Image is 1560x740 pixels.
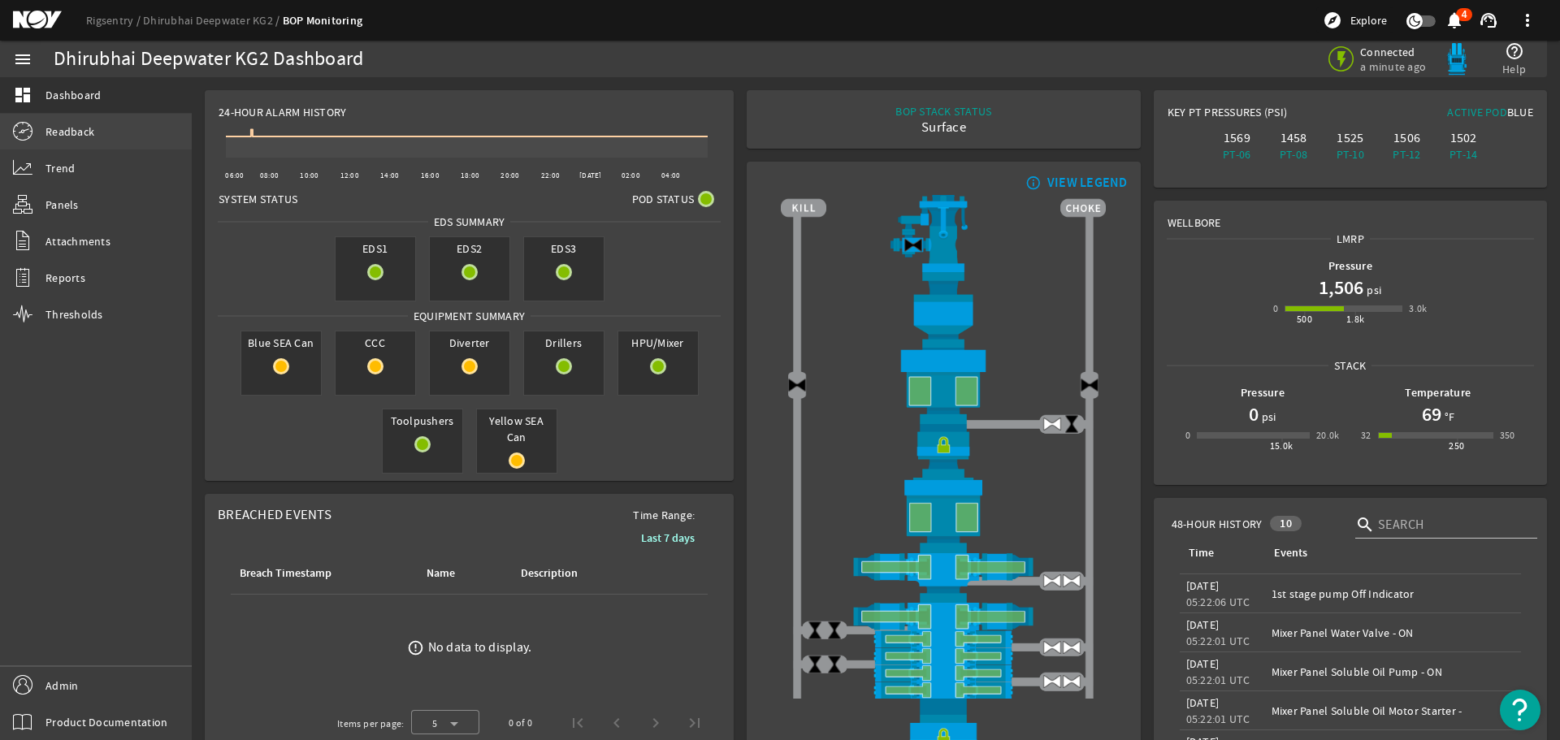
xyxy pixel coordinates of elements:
legacy-datetime-component: [DATE] [1186,617,1220,632]
legacy-datetime-component: 05:22:01 UTC [1186,634,1250,648]
text: 06:00 [225,171,244,180]
h1: 69 [1422,401,1441,427]
div: PT-10 [1325,146,1376,162]
legacy-datetime-component: [DATE] [1186,656,1220,671]
span: psi [1363,282,1381,298]
span: System Status [219,191,297,207]
div: 15.0k [1270,438,1293,454]
b: Temperature [1405,385,1471,400]
span: Trend [45,160,75,176]
div: Description [518,565,635,582]
b: Pressure [1328,258,1372,274]
legacy-datetime-component: 05:22:01 UTC [1186,712,1250,726]
span: Help [1502,61,1526,77]
text: 14:00 [380,171,399,180]
img: ValveClose.png [825,655,844,674]
div: Mixer Panel Soluble Oil Pump - ON [1272,664,1514,680]
img: Bluepod.svg [1441,43,1473,76]
img: PipeRamOpen.png [781,682,1106,699]
div: Time [1186,544,1252,562]
span: Attachments [45,233,110,249]
legacy-datetime-component: [DATE] [1186,695,1220,710]
div: Mixer Panel Water Valve - ON [1272,625,1514,641]
div: 32 [1361,427,1371,444]
text: 04:00 [661,171,680,180]
div: 1st stage pump Off Indicator [1272,586,1514,602]
img: ValveClose.png [805,655,825,674]
div: 350 [1500,427,1515,444]
img: RiserConnectorLock.png [781,424,1106,478]
legacy-datetime-component: 05:22:01 UTC [1186,673,1250,687]
text: 22:00 [541,171,560,180]
img: ValveClose.png [825,621,844,640]
span: Pod Status [632,191,695,207]
img: UpperAnnularOpen.png [781,348,1106,424]
img: ValveOpen.png [1062,672,1081,691]
input: Search [1378,515,1524,534]
span: Blue [1507,105,1533,119]
div: 3.0k [1409,301,1428,317]
span: a minute ago [1360,59,1429,74]
img: ValveOpen.png [1042,414,1062,434]
span: Thresholds [45,306,103,322]
mat-icon: support_agent [1479,11,1498,30]
div: 1458 [1268,130,1319,146]
text: 08:00 [260,171,279,180]
div: PT-12 [1382,146,1432,162]
img: ValveOpen.png [1042,672,1062,691]
mat-icon: info_outline [1022,176,1042,189]
div: 500 [1297,311,1312,327]
text: 18:00 [461,171,479,180]
mat-icon: notifications [1445,11,1464,30]
text: 12:00 [340,171,359,180]
span: HPU/Mixer [618,331,698,354]
img: Valve2Close.png [903,236,923,255]
span: Breached Events [218,506,331,523]
text: 02:00 [622,171,640,180]
text: 20:00 [500,171,519,180]
b: Pressure [1241,385,1285,400]
img: Valve2Close.png [787,376,807,396]
b: Last 7 days [641,530,695,546]
img: RiserAdapter.png [781,195,1106,272]
div: 1502 [1438,130,1488,146]
span: Active Pod [1447,105,1507,119]
button: 4 [1445,12,1462,29]
img: ShearRamOpen.png [781,603,1106,630]
div: Surface [895,119,991,136]
div: Dhirubhai Deepwater KG2 Dashboard [54,51,363,67]
div: 0 [1273,301,1278,317]
mat-icon: explore [1323,11,1342,30]
span: °F [1441,409,1455,425]
div: Time [1189,544,1214,562]
span: Equipment Summary [408,308,531,324]
div: No data to display. [428,639,532,656]
div: 1.8k [1346,311,1365,327]
img: PipeRamOpen.png [781,664,1106,682]
div: Key PT Pressures (PSI) [1168,104,1350,127]
img: ValveOpen.png [1062,571,1081,591]
span: Time Range: [620,507,708,523]
span: EDS1 [336,237,415,260]
button: Last 7 days [628,523,708,552]
span: Connected [1360,45,1429,59]
a: BOP Monitoring [283,13,363,28]
h1: 0 [1249,401,1259,427]
img: Valve2Close.png [1080,376,1099,396]
div: Items per page: [337,716,405,732]
img: ShearRamOpen.png [781,553,1106,581]
mat-icon: help_outline [1505,41,1524,61]
legacy-datetime-component: [DATE] [1186,578,1220,593]
span: Explore [1350,12,1387,28]
button: Open Resource Center [1500,690,1540,730]
img: FlexJoint.png [781,272,1106,348]
text: [DATE] [579,171,602,180]
button: more_vert [1508,1,1547,40]
div: Events [1272,544,1508,562]
div: Events [1274,544,1307,562]
a: Dhirubhai Deepwater KG2 [143,13,283,28]
span: Panels [45,197,79,213]
mat-icon: menu [13,50,32,69]
div: Breach Timestamp [237,565,405,582]
img: ValveOpen.png [1042,638,1062,657]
